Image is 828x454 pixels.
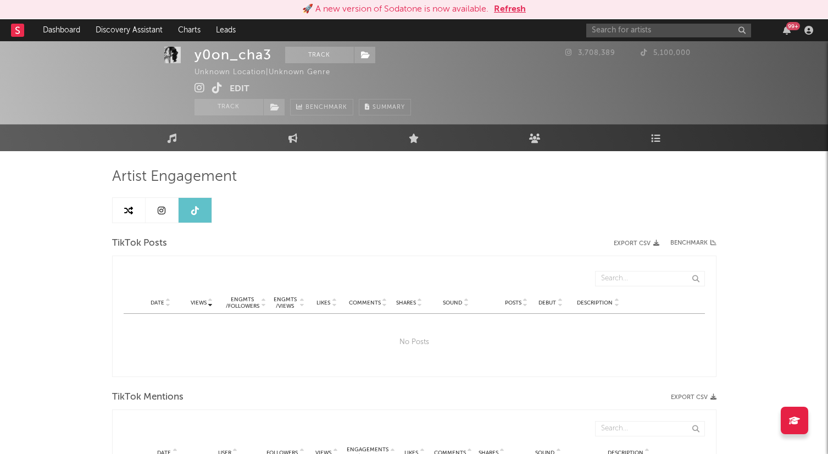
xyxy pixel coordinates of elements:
a: Benchmark [670,237,716,250]
div: y0on_cha3 [195,47,271,63]
span: 5,100,000 [641,49,691,57]
a: Discovery Assistant [88,19,170,41]
span: 3,708,389 [565,49,615,57]
span: Description [577,300,613,306]
div: 99 + [786,22,800,30]
button: 99+ [783,26,791,35]
div: Engmts / Followers [225,296,260,309]
a: Charts [170,19,208,41]
a: Benchmark [290,99,353,115]
button: Track [285,47,354,63]
input: Search... [595,271,705,286]
div: 🚀 A new version of Sodatone is now available. [302,3,488,16]
span: Debut [538,300,556,306]
span: Comments [349,300,381,306]
span: Shares [396,300,416,306]
button: Edit [230,82,249,96]
span: Date [151,300,164,306]
span: Benchmark [305,101,347,114]
a: Leads [208,19,243,41]
button: Export CSV [671,394,716,401]
input: Search for artists [586,24,751,37]
span: Likes [316,300,330,306]
span: TikTok Mentions [112,391,184,404]
span: Summary [373,104,405,110]
span: Sound [443,300,462,306]
button: Summary [359,99,411,115]
a: Dashboard [35,19,88,41]
button: Track [195,99,263,115]
div: Unknown Location | Unknown Genre [195,66,355,79]
span: Posts [505,300,521,306]
button: Export CSV [614,240,659,247]
button: Refresh [494,3,526,16]
input: Search... [595,421,705,436]
div: No Posts [124,314,705,371]
div: Engmts / Views [272,296,298,309]
span: TikTok Posts [112,237,167,250]
span: Artist Engagement [112,170,237,184]
span: Views [191,300,207,306]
